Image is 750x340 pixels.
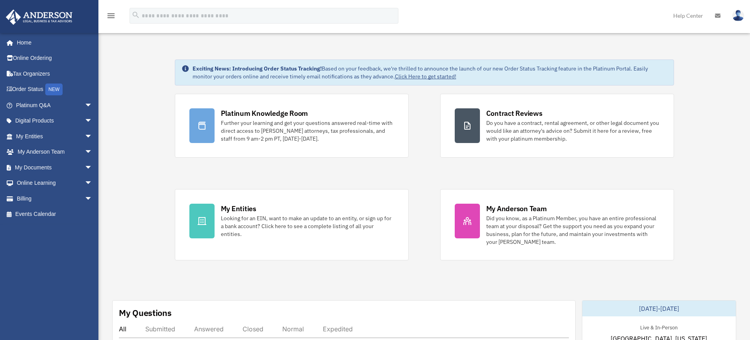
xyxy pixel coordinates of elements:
a: Billingarrow_drop_down [6,191,104,206]
a: Order StatusNEW [6,82,104,98]
a: Online Learningarrow_drop_down [6,175,104,191]
a: Tax Organizers [6,66,104,82]
div: Answered [194,325,224,333]
a: Platinum Q&Aarrow_drop_down [6,97,104,113]
a: menu [106,14,116,20]
span: arrow_drop_down [85,191,100,207]
a: Click Here to get started! [395,73,456,80]
img: Anderson Advisors Platinum Portal [4,9,75,25]
a: Online Ordering [6,50,104,66]
a: My Entities Looking for an EIN, want to make an update to an entity, or sign up for a bank accoun... [175,189,409,260]
div: Did you know, as a Platinum Member, you have an entire professional team at your disposal? Get th... [486,214,659,246]
div: Closed [243,325,263,333]
span: arrow_drop_down [85,113,100,129]
div: Contract Reviews [486,108,543,118]
strong: Exciting News: Introducing Order Status Tracking! [193,65,322,72]
div: Further your learning and get your questions answered real-time with direct access to [PERSON_NAM... [221,119,394,143]
a: Home [6,35,100,50]
img: User Pic [732,10,744,21]
a: My Anderson Teamarrow_drop_down [6,144,104,160]
span: arrow_drop_down [85,97,100,113]
a: My Documentsarrow_drop_down [6,160,104,175]
a: Contract Reviews Do you have a contract, rental agreement, or other legal document you would like... [440,94,674,158]
i: search [131,11,140,19]
div: Platinum Knowledge Room [221,108,308,118]
div: NEW [45,84,63,95]
div: My Questions [119,307,172,319]
span: arrow_drop_down [85,144,100,160]
div: [DATE]-[DATE] [582,301,736,316]
a: My Entitiesarrow_drop_down [6,128,104,144]
span: arrow_drop_down [85,175,100,191]
div: My Entities [221,204,256,214]
i: menu [106,11,116,20]
div: Submitted [145,325,175,333]
div: Do you have a contract, rental agreement, or other legal document you would like an attorney's ad... [486,119,659,143]
span: arrow_drop_down [85,128,100,145]
div: All [119,325,126,333]
a: My Anderson Team Did you know, as a Platinum Member, you have an entire professional team at your... [440,189,674,260]
div: Based on your feedback, we're thrilled to announce the launch of our new Order Status Tracking fe... [193,65,667,80]
a: Digital Productsarrow_drop_down [6,113,104,129]
div: Expedited [323,325,353,333]
span: arrow_drop_down [85,160,100,176]
div: Normal [282,325,304,333]
div: Looking for an EIN, want to make an update to an entity, or sign up for a bank account? Click her... [221,214,394,238]
a: Events Calendar [6,206,104,222]
div: My Anderson Team [486,204,547,214]
div: Live & In-Person [634,323,684,331]
a: Platinum Knowledge Room Further your learning and get your questions answered real-time with dire... [175,94,409,158]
